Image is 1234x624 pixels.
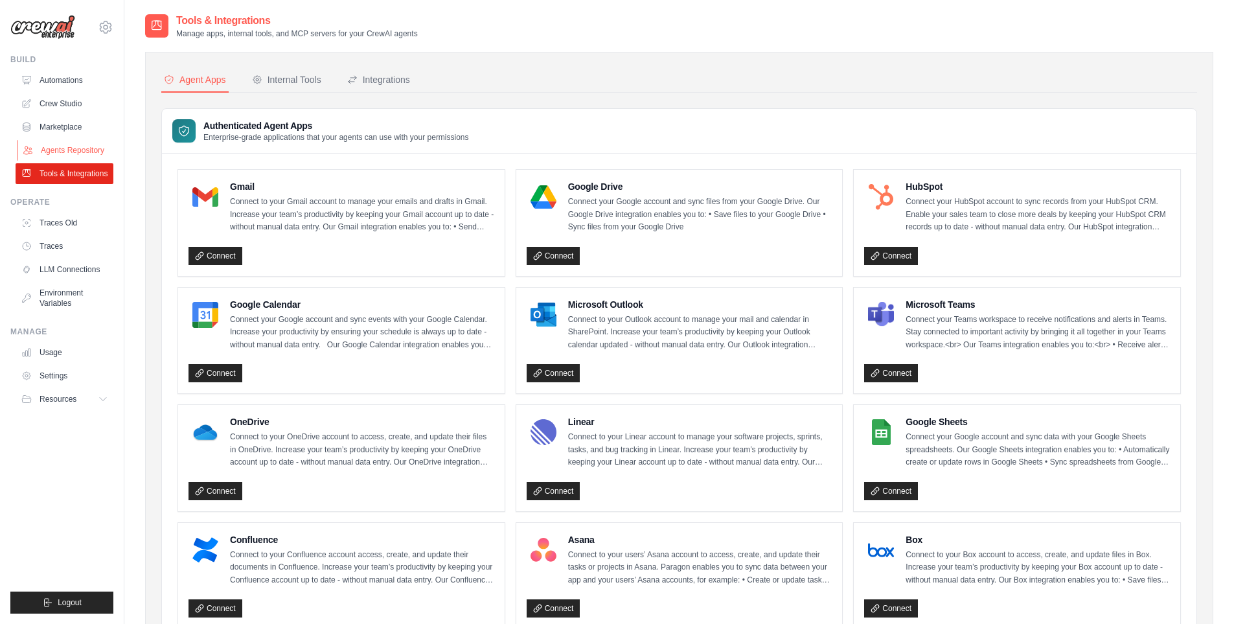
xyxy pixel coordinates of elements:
[568,298,832,311] h4: Microsoft Outlook
[864,364,918,382] a: Connect
[230,180,494,193] h4: Gmail
[906,549,1170,587] p: Connect to your Box account to access, create, and update files in Box. Increase your team’s prod...
[864,247,918,265] a: Connect
[203,119,469,132] h3: Authenticated Agent Apps
[16,389,113,410] button: Resources
[527,599,580,618] a: Connect
[906,196,1170,234] p: Connect your HubSpot account to sync records from your HubSpot CRM. Enable your sales team to clo...
[568,314,832,352] p: Connect to your Outlook account to manage your mail and calendar in SharePoint. Increase your tea...
[568,180,832,193] h4: Google Drive
[906,533,1170,546] h4: Box
[58,597,82,608] span: Logout
[906,314,1170,352] p: Connect your Teams workspace to receive notifications and alerts in Teams. Stay connected to impo...
[10,197,113,207] div: Operate
[868,184,894,210] img: HubSpot Logo
[192,184,218,210] img: Gmail Logo
[864,599,918,618] a: Connect
[192,537,218,563] img: Confluence Logo
[10,54,113,65] div: Build
[10,327,113,337] div: Manage
[40,394,76,404] span: Resources
[249,68,324,93] button: Internal Tools
[189,599,242,618] a: Connect
[527,482,580,500] a: Connect
[531,302,556,328] img: Microsoft Outlook Logo
[568,196,832,234] p: Connect your Google account and sync files from your Google Drive. Our Google Drive integration e...
[10,592,113,614] button: Logout
[531,184,556,210] img: Google Drive Logo
[16,117,113,137] a: Marketplace
[176,13,418,29] h2: Tools & Integrations
[16,365,113,386] a: Settings
[230,298,494,311] h4: Google Calendar
[230,314,494,352] p: Connect your Google account and sync events with your Google Calendar. Increase your productivity...
[252,73,321,86] div: Internal Tools
[16,342,113,363] a: Usage
[568,549,832,587] p: Connect to your users’ Asana account to access, create, and update their tasks or projects in Asa...
[531,537,556,563] img: Asana Logo
[527,247,580,265] a: Connect
[906,180,1170,193] h4: HubSpot
[230,549,494,587] p: Connect to your Confluence account access, create, and update their documents in Confluence. Incr...
[16,163,113,184] a: Tools & Integrations
[568,533,832,546] h4: Asana
[230,431,494,469] p: Connect to your OneDrive account to access, create, and update their files in OneDrive. Increase ...
[864,482,918,500] a: Connect
[16,213,113,233] a: Traces Old
[531,419,556,445] img: Linear Logo
[189,247,242,265] a: Connect
[16,236,113,257] a: Traces
[906,431,1170,469] p: Connect your Google account and sync data with your Google Sheets spreadsheets. Our Google Sheets...
[189,364,242,382] a: Connect
[10,15,75,40] img: Logo
[230,196,494,234] p: Connect to your Gmail account to manage your emails and drafts in Gmail. Increase your team’s pro...
[176,29,418,39] p: Manage apps, internal tools, and MCP servers for your CrewAI agents
[906,415,1170,428] h4: Google Sheets
[189,482,242,500] a: Connect
[203,132,469,143] p: Enterprise-grade applications that your agents can use with your permissions
[906,298,1170,311] h4: Microsoft Teams
[230,533,494,546] h4: Confluence
[345,68,413,93] button: Integrations
[868,419,894,445] img: Google Sheets Logo
[192,419,218,445] img: OneDrive Logo
[161,68,229,93] button: Agent Apps
[230,415,494,428] h4: OneDrive
[568,431,832,469] p: Connect to your Linear account to manage your software projects, sprints, tasks, and bug tracking...
[17,140,115,161] a: Agents Repository
[16,93,113,114] a: Crew Studio
[568,415,832,428] h4: Linear
[16,283,113,314] a: Environment Variables
[347,73,410,86] div: Integrations
[868,302,894,328] img: Microsoft Teams Logo
[868,537,894,563] img: Box Logo
[192,302,218,328] img: Google Calendar Logo
[16,70,113,91] a: Automations
[164,73,226,86] div: Agent Apps
[16,259,113,280] a: LLM Connections
[527,364,580,382] a: Connect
